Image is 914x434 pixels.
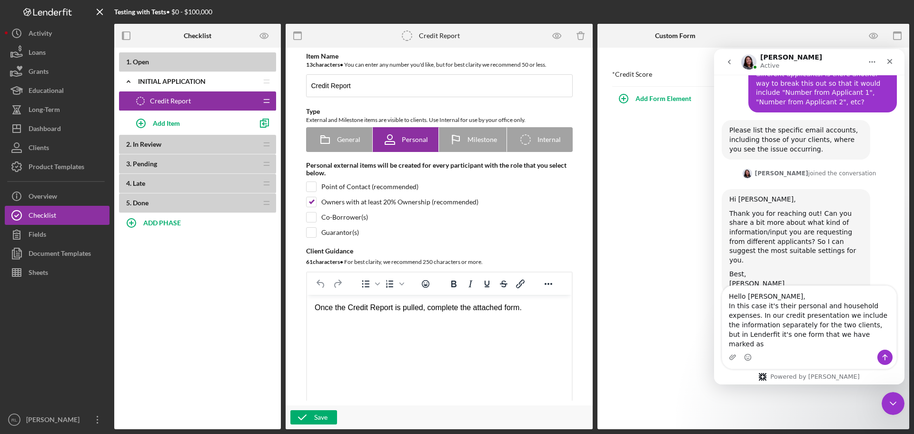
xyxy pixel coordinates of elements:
[306,161,573,177] div: Personal external items will be created for every participant with the role that you select below.
[636,89,691,108] div: Add Form Element
[29,138,49,160] div: Clients
[5,225,109,244] button: Fields
[306,60,573,70] div: You can enter any number you'd like, but for best clarity we recommend 50 or less.
[5,187,109,206] a: Overview
[5,157,109,176] button: Product Templates
[5,206,109,225] button: Checklist
[306,108,573,115] div: Type
[337,136,360,143] span: General
[882,392,904,415] iframe: Intercom live chat
[402,136,428,143] span: Personal
[5,119,109,138] button: Dashboard
[129,113,252,132] button: Add Item
[419,32,460,40] div: Credit Report
[313,277,329,291] button: Undo
[133,58,149,66] span: Open
[133,160,157,168] span: Pending
[126,199,131,207] span: 5 .
[306,52,573,60] div: Item Name
[306,258,343,265] b: 61 character s •
[150,97,191,105] span: Credit Report
[29,187,57,208] div: Overview
[133,199,149,207] span: Done
[11,417,18,423] text: RL
[254,25,275,47] button: Preview as
[29,206,56,227] div: Checklist
[321,183,418,191] div: Point of Contact (recommended)
[329,277,346,291] button: Redo
[5,244,109,263] button: Document Templates
[321,198,478,206] div: Owners with at least 20% Ownership (recommended)
[184,32,211,40] b: Checklist
[29,263,48,284] div: Sheets
[5,138,109,157] button: Clients
[29,81,64,102] div: Educational
[5,62,109,81] button: Grants
[5,410,109,429] button: RL[PERSON_NAME]
[153,114,180,132] div: Add Item
[126,58,131,66] span: 1 .
[321,213,368,221] div: Co-Borrower(s)
[133,140,161,148] span: In Review
[462,277,478,291] button: Italic
[119,213,276,232] button: ADD PHASE
[479,277,495,291] button: Underline
[467,136,497,143] span: Milestone
[5,24,109,43] button: Activity
[143,219,181,227] b: ADD PHASE
[306,115,573,125] div: External and Milestone items are visible to clients. Use Internal for use by your office only.
[24,410,86,432] div: [PERSON_NAME]
[5,263,109,282] button: Sheets
[5,100,109,119] button: Long-Term
[133,179,145,187] span: Late
[382,277,406,291] div: Numbered list
[655,32,695,40] b: Custom Form
[306,257,573,267] div: For best clarity, we recommend 250 characters or more.
[321,229,359,236] div: Guarantor(s)
[5,43,109,62] button: Loans
[512,277,528,291] button: Insert/edit link
[114,8,212,16] div: • $0 - $100,000
[612,89,701,108] button: Add Form Element
[29,119,61,141] div: Dashboard
[29,244,91,265] div: Document Templates
[126,140,131,148] span: 2 .
[537,136,561,143] span: Internal
[290,410,337,424] button: Save
[29,100,60,121] div: Long-Term
[417,277,434,291] button: Emojis
[714,49,904,384] iframe: Intercom live chat
[29,225,46,246] div: Fields
[306,61,343,68] b: 13 character s •
[306,247,573,255] div: Client Guidance
[5,81,109,100] a: Educational
[114,8,166,16] b: Testing with Tests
